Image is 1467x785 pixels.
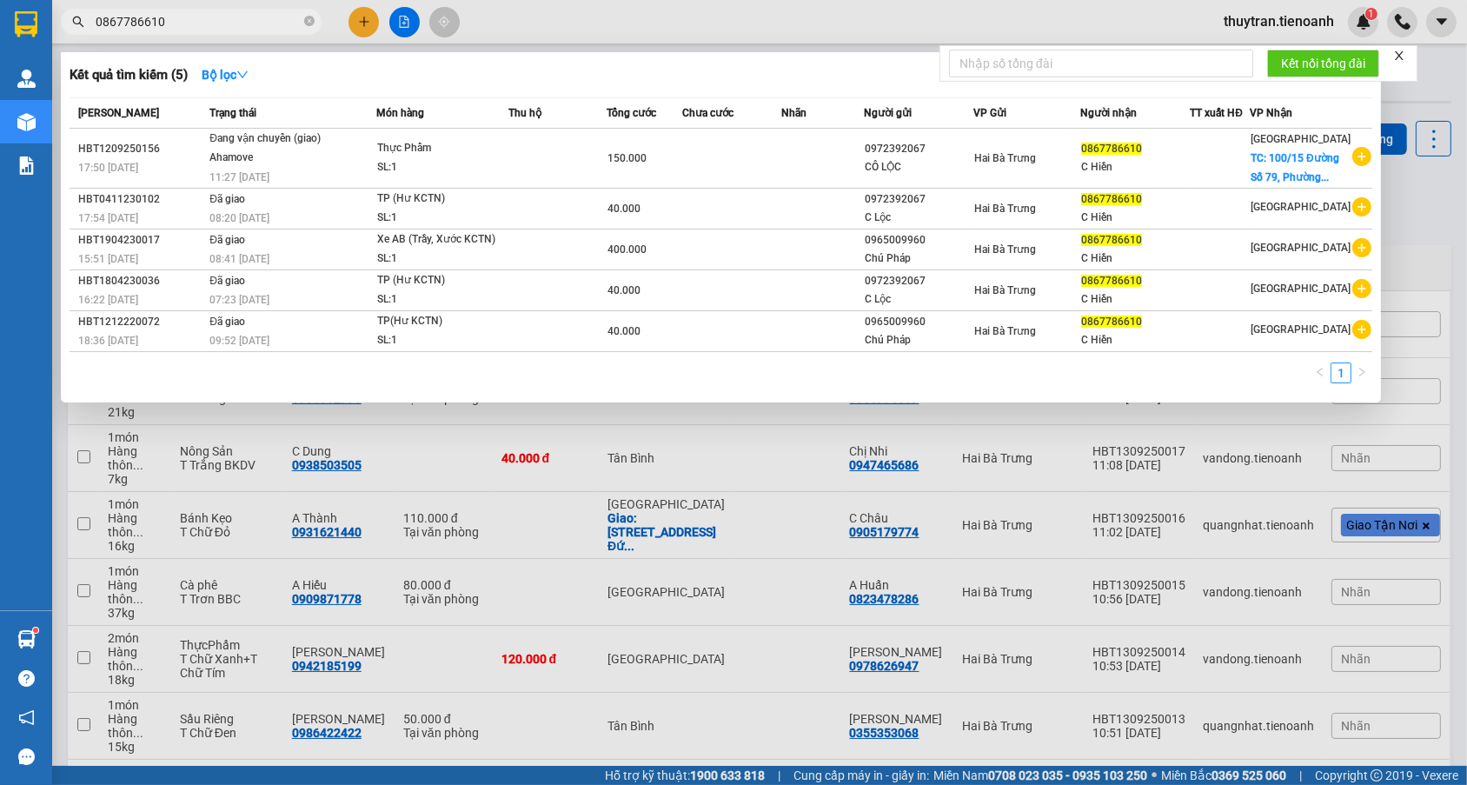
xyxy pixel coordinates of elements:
div: C Hiền [1081,249,1189,268]
li: 1 [1331,363,1351,383]
div: SL: 1 [377,249,508,269]
button: left [1310,363,1331,383]
img: solution-icon [17,156,36,175]
div: C Hiền [1081,209,1189,227]
span: close-circle [304,16,315,26]
input: Tìm tên, số ĐT hoặc mã đơn [96,12,301,31]
div: 0965009960 [865,231,972,249]
span: Hai Bà Trưng [974,284,1036,296]
span: 07:23 [DATE] [209,294,269,306]
img: warehouse-icon [17,113,36,131]
span: Đã giao [209,193,245,205]
span: right [1357,367,1367,377]
span: question-circle [18,670,35,687]
div: Thực Phẩm [377,139,508,158]
span: down [236,69,249,81]
div: CÔ LỘC [865,158,972,176]
span: plus-circle [1352,320,1371,339]
span: Kết nối tổng đài [1281,54,1365,73]
div: Chú Pháp [865,331,972,349]
div: Đang vận chuyển (giao) [209,130,340,149]
div: C Hiền [1081,158,1189,176]
div: TP(Hư KCTN) [377,312,508,331]
div: C Lộc [865,290,972,309]
div: HBT1209250156 [78,140,204,158]
div: C Lộc [865,209,972,227]
div: HBT1212220072 [78,313,204,331]
button: right [1351,363,1372,383]
div: TP (Hư KCTN) [377,190,508,209]
div: TP (Hư KCTN) [377,271,508,290]
span: TT xuất HĐ [1190,107,1243,119]
span: 16:22 [DATE] [78,294,138,306]
div: SL: 1 [377,209,508,228]
span: Món hàng [376,107,424,119]
li: Previous Page [1310,363,1331,383]
span: 40.000 [607,325,641,337]
span: [GEOGRAPHIC_DATA] [1251,201,1351,213]
div: HBT0411230102 [78,190,204,209]
span: Trạng thái [209,107,256,119]
span: [GEOGRAPHIC_DATA] [1251,133,1351,145]
div: 0972392067 [865,190,972,209]
span: left [1315,367,1325,377]
span: 400.000 [607,243,647,256]
span: 40.000 [607,203,641,215]
div: SL: 1 [377,290,508,309]
span: Hai Bà Trưng [974,203,1036,215]
div: 0965009960 [865,313,972,331]
div: Ahamove [209,149,340,168]
span: 0867786610 [1081,143,1142,155]
span: 40.000 [607,284,641,296]
span: message [18,748,35,765]
span: 150.000 [607,152,647,164]
sup: 1 [33,628,38,633]
span: VP Nhận [1250,107,1292,119]
span: Hai Bà Trưng [974,325,1036,337]
input: Nhập số tổng đài [949,50,1253,77]
span: 17:50 [DATE] [78,162,138,174]
span: [PERSON_NAME] [78,107,159,119]
span: plus-circle [1352,147,1371,166]
span: 18:36 [DATE] [78,335,138,347]
span: 08:20 [DATE] [209,212,269,224]
h3: Kết quả tìm kiếm ( 5 ) [70,66,188,84]
span: 0867786610 [1081,193,1142,205]
span: plus-circle [1352,238,1371,257]
span: close-circle [304,14,315,30]
img: warehouse-icon [17,630,36,649]
div: 0972392067 [865,272,972,290]
span: plus-circle [1352,197,1371,216]
span: search [72,16,84,28]
button: Kết nối tổng đài [1267,50,1379,77]
span: Tổng cước [607,107,656,119]
li: Next Page [1351,363,1372,383]
span: 11:27 [DATE] [209,171,269,183]
div: Chú Pháp [865,249,972,268]
div: C Hiền [1081,290,1189,309]
strong: Bộ lọc [202,68,249,82]
button: Bộ lọcdown [188,61,262,89]
span: VP Gửi [973,107,1006,119]
span: 0867786610 [1081,275,1142,287]
span: 17:54 [DATE] [78,212,138,224]
span: close [1393,50,1405,62]
span: Đã giao [209,316,245,328]
a: 1 [1331,363,1351,383]
span: 0867786610 [1081,316,1142,328]
span: 08:41 [DATE] [209,253,269,265]
span: 09:52 [DATE] [209,335,269,347]
div: SL: 1 [377,331,508,350]
span: Thu hộ [508,107,541,119]
span: Đã giao [209,275,245,287]
span: TC: 100/15 Đường Số 79, Phường... [1251,152,1339,183]
div: SL: 1 [377,158,508,177]
img: warehouse-icon [17,70,36,88]
div: HBT1804230036 [78,272,204,290]
span: 0867786610 [1081,234,1142,246]
span: Người gửi [864,107,912,119]
span: Nhãn [781,107,807,119]
div: HBT1904230017 [78,231,204,249]
span: Hai Bà Trưng [974,152,1036,164]
span: [GEOGRAPHIC_DATA] [1251,242,1351,254]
